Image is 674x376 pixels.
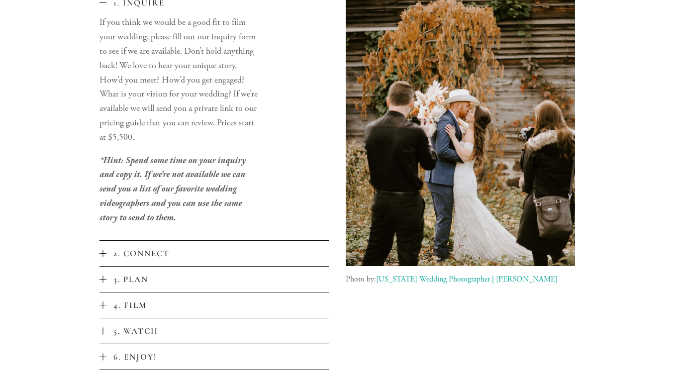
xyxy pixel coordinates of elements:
[99,344,329,370] button: 6. Enjoy!
[376,275,558,284] a: [US_STATE] Wedding Photographer | [PERSON_NAME]
[99,15,260,144] p: If you think we would be a good fit to film your wedding, please fill out our inquiry form to see...
[99,15,329,240] div: 1. Inquire
[99,241,329,266] button: 2. Connect
[106,274,329,284] span: 3. Plan
[106,326,329,336] span: 5. Watch
[346,275,575,285] p: Photo by:
[106,248,329,259] span: 2. Connect
[99,318,329,344] button: 5. Watch
[106,352,329,362] span: 6. Enjoy!
[99,155,248,223] em: *Hint: Spend some time on your inquiry and copy it. If we’re not available we can send you a list...
[106,300,329,310] span: 4. Film
[99,267,329,292] button: 3. Plan
[99,292,329,318] button: 4. Film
